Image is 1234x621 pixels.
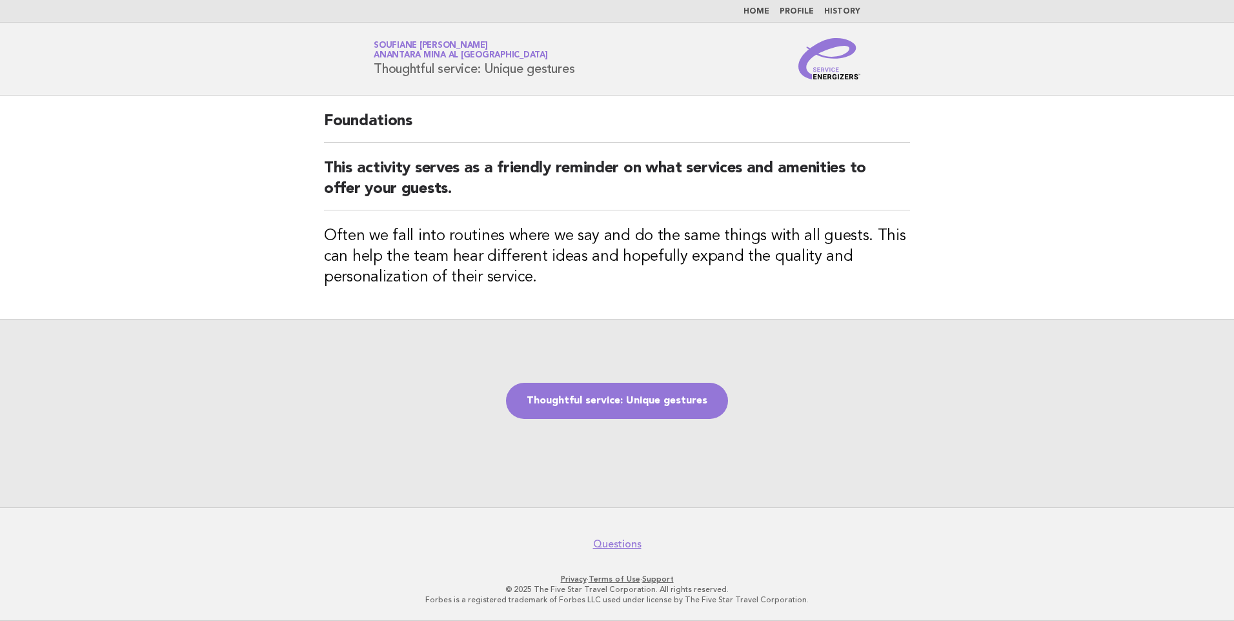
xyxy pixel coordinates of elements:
h3: Often we fall into routines where we say and do the same things with all guests. This can help th... [324,226,910,288]
p: · · [222,574,1012,584]
a: Thoughtful service: Unique gestures [506,383,728,419]
a: Home [743,8,769,15]
h1: Thoughtful service: Unique gestures [374,42,574,76]
a: Support [642,575,674,584]
span: Anantara Mina al [GEOGRAPHIC_DATA] [374,52,548,60]
a: History [824,8,860,15]
a: Questions [593,538,642,551]
h2: This activity serves as a friendly reminder on what services and amenities to offer your guests. [324,158,910,210]
a: Profile [780,8,814,15]
p: © 2025 The Five Star Travel Corporation. All rights reserved. [222,584,1012,595]
a: Privacy [561,575,587,584]
img: Service Energizers [798,38,860,79]
a: Terms of Use [589,575,640,584]
p: Forbes is a registered trademark of Forbes LLC used under license by The Five Star Travel Corpora... [222,595,1012,605]
a: Soufiane [PERSON_NAME]Anantara Mina al [GEOGRAPHIC_DATA] [374,41,548,59]
h2: Foundations [324,111,910,143]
